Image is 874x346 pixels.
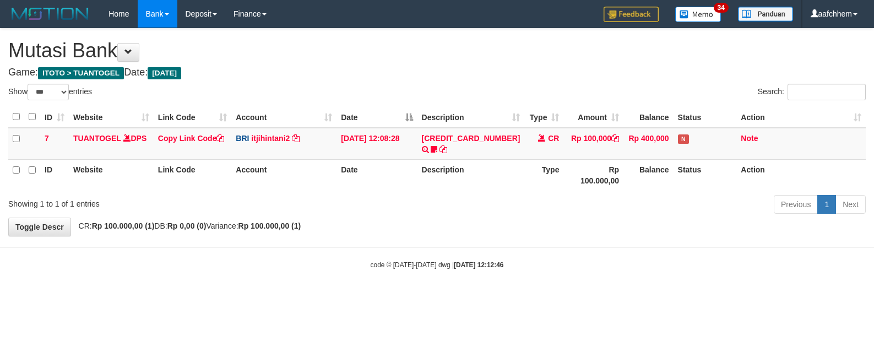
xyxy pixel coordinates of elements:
[454,261,503,269] strong: [DATE] 12:12:46
[40,106,69,128] th: ID: activate to sort column ascending
[623,106,674,128] th: Balance
[417,106,525,128] th: Description: activate to sort column ascending
[69,106,154,128] th: Website: activate to sort column ascending
[8,218,71,236] a: Toggle Descr
[675,7,721,22] img: Button%20Memo.svg
[604,7,659,22] img: Feedback.jpg
[417,159,525,191] th: Description
[73,221,301,230] span: CR: DB: Variance:
[714,3,729,13] span: 34
[69,128,154,160] td: DPS
[238,221,301,230] strong: Rp 100.000,00 (1)
[623,128,674,160] td: Rp 400,000
[623,159,674,191] th: Balance
[736,106,866,128] th: Action: activate to sort column ascending
[817,195,836,214] a: 1
[236,134,249,143] span: BRI
[8,67,866,78] h4: Game: Date:
[148,67,181,79] span: [DATE]
[8,40,866,62] h1: Mutasi Bank
[674,106,737,128] th: Status
[774,195,818,214] a: Previous
[69,159,154,191] th: Website
[736,159,866,191] th: Action
[611,134,619,143] a: Copy Rp 100,000 to clipboard
[524,106,563,128] th: Type: activate to sort column ascending
[563,106,623,128] th: Amount: activate to sort column ascending
[154,159,231,191] th: Link Code
[92,221,155,230] strong: Rp 100.000,00 (1)
[45,134,49,143] span: 7
[292,134,300,143] a: Copy itjihintani2 to clipboard
[154,106,231,128] th: Link Code: activate to sort column ascending
[758,84,866,100] label: Search:
[158,134,225,143] a: Copy Link Code
[674,159,737,191] th: Status
[336,128,417,160] td: [DATE] 12:08:28
[167,221,207,230] strong: Rp 0,00 (0)
[563,128,623,160] td: Rp 100,000
[336,106,417,128] th: Date: activate to sort column descending
[422,134,520,143] a: [CREDIT_CARD_NUMBER]
[8,84,92,100] label: Show entries
[40,159,69,191] th: ID
[231,159,336,191] th: Account
[251,134,290,143] a: itjihintani2
[678,134,689,144] span: Has Note
[371,261,504,269] small: code © [DATE]-[DATE] dwg |
[563,159,623,191] th: Rp 100.000,00
[439,145,447,154] a: Copy 367001009882502 to clipboard
[788,84,866,100] input: Search:
[231,106,336,128] th: Account: activate to sort column ascending
[73,134,121,143] a: TUANTOGEL
[548,134,559,143] span: CR
[336,159,417,191] th: Date
[28,84,69,100] select: Showentries
[38,67,124,79] span: ITOTO > TUANTOGEL
[738,7,793,21] img: panduan.png
[741,134,758,143] a: Note
[8,6,92,22] img: MOTION_logo.png
[524,159,563,191] th: Type
[835,195,866,214] a: Next
[8,194,356,209] div: Showing 1 to 1 of 1 entries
